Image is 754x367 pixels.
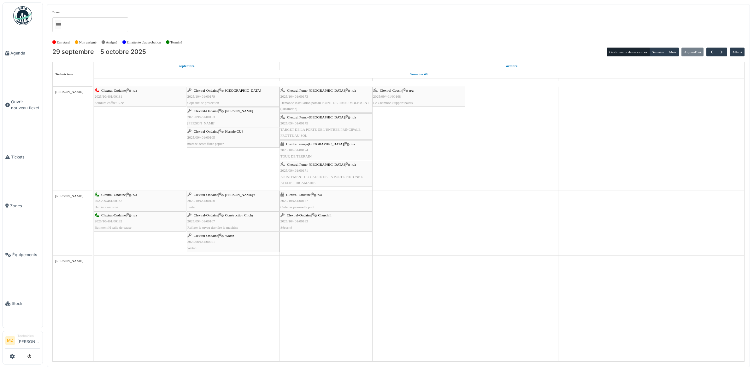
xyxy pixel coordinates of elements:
[225,89,261,92] span: [GEOGRAPHIC_DATA]
[352,115,356,119] span: n/a
[280,219,308,223] span: 2025/10/461/00183
[95,205,118,209] span: Barriere sécurité
[12,301,40,307] span: Stock
[280,169,308,172] span: 2025/09/461/00171
[373,95,401,98] span: 2025/09/461/00168
[280,212,372,231] div: |
[280,205,315,209] span: Cadenas passerelle pont
[280,154,312,158] span: TOUR DE TERRAIN
[194,129,218,133] span: Clextral-Ondaine
[17,334,40,338] div: Technicien
[226,78,241,86] a: 30 septembre 2025
[504,62,519,70] a: 1 octobre 2025
[79,40,97,45] label: Non assigné
[373,88,464,106] div: |
[187,205,195,209] span: Fuite
[101,193,126,197] span: Clextral-Ondaine
[187,246,197,250] span: Wotan
[280,175,363,185] span: AJUSTEMENT DU CADRE DE LA PORTE PIETONNE ATELIER RICAMARIE
[194,89,218,92] span: Clextral-Ondaine
[187,101,219,105] span: Capeaux de protection
[280,128,361,137] span: TARGET DE LA PORTE DE L'ENTREE PRINCIPALE FROTTE AU SOL
[373,101,413,105] span: Le Chambon Support balais
[101,213,126,217] span: Clextral-Ondaine
[55,194,83,198] span: [PERSON_NAME]
[280,114,372,139] div: |
[352,89,356,92] span: n/a
[187,226,238,229] span: Refixer le tuyau derrière la machine
[187,88,279,106] div: |
[101,89,126,92] span: Clextral-Ondaine
[127,40,161,45] label: En attente d'approbation
[3,29,43,77] a: Agenda
[187,219,215,223] span: 2025/09/461/00167
[10,50,40,56] span: Agenda
[194,109,218,113] span: Clextral-Ondaine
[187,129,279,147] div: |
[380,89,402,92] span: Clextral-Cousin
[95,88,186,106] div: |
[187,233,279,251] div: |
[55,90,83,94] span: [PERSON_NAME]
[287,115,345,119] span: Clextral Pump-[GEOGRAPHIC_DATA]
[716,48,727,57] button: Suivant
[187,95,215,98] span: 2025/10/461/00179
[730,48,745,56] button: Aller à
[187,108,279,126] div: |
[225,193,255,197] span: [PERSON_NAME]'s
[187,199,215,203] span: 2025/10/461/00180
[320,78,332,86] a: 1 octobre 2025
[280,199,308,203] span: 2025/10/461/00177
[287,163,345,166] span: Clextral Pump-[GEOGRAPHIC_DATA]
[649,48,667,56] button: Semaine
[187,212,279,231] div: |
[413,78,425,86] a: 2 octobre 2025
[134,78,147,86] a: 29 septembre 2025
[10,203,40,209] span: Zones
[133,213,137,217] span: n/a
[225,129,243,133] span: Hermle CU4
[187,115,215,119] span: 2025/09/461/00153
[280,95,308,98] span: 2025/10/461/00173
[506,78,518,86] a: 3 octobre 2025
[194,193,218,197] span: Clextral-Ondaine
[95,95,122,98] span: 2025/10/461/00181
[3,77,43,132] a: Ouvrir nouveau ticket
[187,121,215,125] span: [PERSON_NAME]
[13,6,32,25] img: Badge_color-CXgf-gQk.svg
[194,234,218,238] span: Clextral-Ondaine
[187,192,279,210] div: |
[225,234,234,238] span: Wotan
[280,101,369,111] span: Demande installation poteau POINT DE RASSEMBLEMENT (Ricamarie)
[95,219,122,223] span: 2025/10/461/00182
[187,142,224,146] span: marché accès filtre papier
[5,336,15,345] li: MZ
[691,78,704,86] a: 5 octobre 2025
[3,133,43,181] a: Tickets
[52,9,60,15] label: Zone
[11,154,40,160] span: Tickets
[3,181,43,230] a: Zones
[352,163,356,166] span: n/a
[3,279,43,328] a: Stock
[3,230,43,279] a: Équipements
[55,20,61,29] input: Tous
[95,192,186,210] div: |
[57,40,70,45] label: En retard
[287,213,311,217] span: Clextral-Ondaine
[187,240,215,244] span: 2025/06/461/00051
[280,141,372,159] div: |
[95,199,122,203] span: 2025/09/461/00162
[666,48,679,56] button: Mois
[318,213,331,217] span: Churchill
[280,162,372,186] div: |
[287,89,345,92] span: Clextral Pump-[GEOGRAPHIC_DATA]
[133,193,137,197] span: n/a
[598,78,611,86] a: 4 octobre 2025
[607,48,650,56] button: Gestionnaire de ressources
[194,213,218,217] span: Clextral-Ondaine
[11,99,40,111] span: Ouvrir nouveau ticket
[681,48,704,56] button: Aujourd'hui
[286,142,344,146] span: Clextral Pump-[GEOGRAPHIC_DATA]
[280,148,308,152] span: 2025/10/461/00174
